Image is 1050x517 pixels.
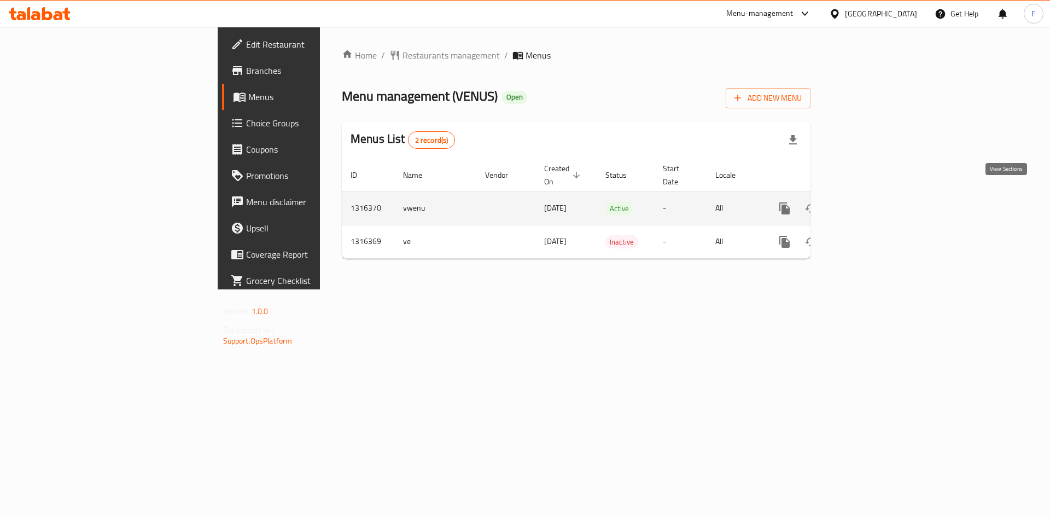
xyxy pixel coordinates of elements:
[408,131,456,149] div: Total records count
[502,92,527,102] span: Open
[504,49,508,62] li: /
[342,84,498,108] span: Menu management ( VENUS )
[342,49,810,62] nav: breadcrumb
[246,274,384,287] span: Grocery Checklist
[798,229,824,255] button: Change Status
[526,49,551,62] span: Menus
[252,304,269,318] span: 1.0.0
[845,8,917,20] div: [GEOGRAPHIC_DATA]
[246,248,384,261] span: Coverage Report
[409,135,455,146] span: 2 record(s)
[246,64,384,77] span: Branches
[351,169,371,182] span: ID
[246,195,384,208] span: Menu disclaimer
[222,215,393,241] a: Upsell
[246,169,384,182] span: Promotions
[222,31,393,57] a: Edit Restaurant
[772,229,798,255] button: more
[544,201,567,215] span: [DATE]
[222,162,393,189] a: Promotions
[605,235,638,248] div: Inactive
[707,191,763,225] td: All
[734,91,802,105] span: Add New Menu
[605,169,641,182] span: Status
[780,127,806,153] div: Export file
[403,169,436,182] span: Name
[707,225,763,258] td: All
[246,143,384,156] span: Coupons
[544,234,567,248] span: [DATE]
[798,195,824,222] button: Change Status
[1031,8,1035,20] span: F
[222,189,393,215] a: Menu disclaimer
[772,195,798,222] button: more
[763,159,885,192] th: Actions
[222,268,393,294] a: Grocery Checklist
[485,169,522,182] span: Vendor
[394,225,476,258] td: ve
[605,236,638,248] span: Inactive
[726,88,810,108] button: Add New Menu
[654,191,707,225] td: -
[248,90,384,103] span: Menus
[246,222,384,235] span: Upsell
[663,162,693,188] span: Start Date
[246,117,384,130] span: Choice Groups
[222,136,393,162] a: Coupons
[389,49,500,62] a: Restaurants management
[402,49,500,62] span: Restaurants management
[715,169,750,182] span: Locale
[223,323,273,337] span: Get support on:
[544,162,584,188] span: Created On
[222,110,393,136] a: Choice Groups
[222,84,393,110] a: Menus
[246,38,384,51] span: Edit Restaurant
[351,131,455,149] h2: Menus List
[394,191,476,225] td: vwenu
[222,57,393,84] a: Branches
[605,202,633,215] span: Active
[223,304,250,318] span: Version:
[222,241,393,268] a: Coverage Report
[223,334,293,348] a: Support.OpsPlatform
[654,225,707,258] td: -
[342,159,885,259] table: enhanced table
[502,91,527,104] div: Open
[726,7,794,20] div: Menu-management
